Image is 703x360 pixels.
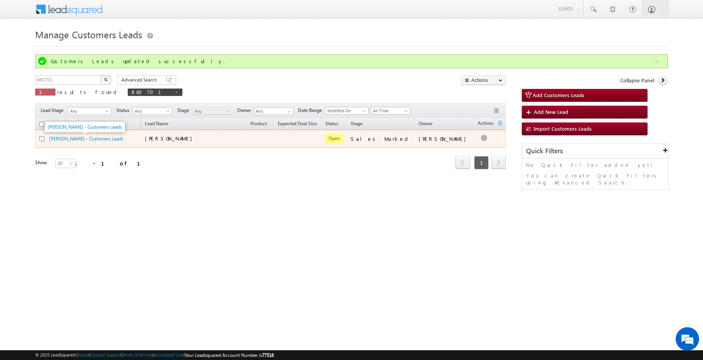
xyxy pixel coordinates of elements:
span: Owner [237,107,254,114]
span: Any [133,108,170,115]
span: Advanced Search [121,76,159,83]
span: Status [116,107,132,114]
span: Add New Lead [534,108,568,115]
span: Actions [474,119,497,129]
div: Sales Marked [351,135,411,142]
p: No Quick Filter added yet! [526,161,664,168]
span: [PERSON_NAME] [145,135,196,142]
span: 1 [39,89,52,95]
a: Status [321,119,342,129]
a: prev [455,156,470,169]
div: Minimize live chat window [128,4,147,23]
span: Collapse Panel [620,77,654,84]
span: © 2025 LeadSquared | | | | | [35,351,274,359]
a: Acceptable Use [154,352,184,357]
a: Show All Items [283,108,293,115]
a: All Time [371,107,410,115]
span: 25 [56,160,77,167]
a: Terms of Service [122,352,153,357]
span: Any [193,108,230,115]
img: Search [104,78,108,82]
div: Show [35,159,49,166]
a: Any [192,107,232,115]
input: Check all records [39,122,45,127]
span: Expected Deal Size [278,121,317,126]
span: Import Customers Leads [533,125,592,132]
p: You can create Quick Filters using Advanced Search. [526,172,664,186]
a: Any [132,107,172,115]
em: Start Chat [106,240,142,251]
div: Quick Filters [522,144,668,159]
span: Product [250,121,267,126]
a: Contact Support [90,352,121,357]
span: Date Range [298,107,325,114]
span: Stage [351,121,362,126]
span: Any [68,108,109,115]
div: [PERSON_NAME] [419,135,470,142]
a: 25 [55,159,76,168]
span: 1 [474,156,489,169]
div: 1 - 1 of 1 [74,159,150,168]
span: 860701 [132,89,171,95]
span: Modified On [325,107,366,114]
textarea: Type your message and hit 'Enter' [10,72,143,234]
div: Customers Leads updated successfully. [51,58,654,65]
span: Add Customers Leads [533,92,584,98]
span: results found [57,89,120,95]
span: prev [455,156,470,169]
span: Open [325,134,343,143]
span: Your Leadsquared Account Number is [185,352,274,358]
a: next [491,156,506,169]
input: Type to Search [254,107,294,115]
a: Expected Deal Size [274,119,321,129]
button: Actions [461,75,506,85]
span: 77516 [262,352,274,358]
a: [PERSON_NAME] - Customers Leads [48,124,122,130]
a: Any [68,107,111,115]
span: Lead Stage [41,107,66,114]
span: Manage Customers Leads [35,28,142,41]
a: Modified On [325,107,369,115]
span: Lead Name [141,119,172,129]
div: Chat with us now [41,41,131,51]
span: Owner [419,121,432,126]
img: d_60004797649_company_0_60004797649 [13,41,33,51]
a: Stage [347,119,366,129]
a: [PERSON_NAME] - Customers Leads [49,136,123,142]
span: next [491,156,506,169]
span: Stage [177,107,192,114]
span: All Time [371,107,408,114]
a: About [78,352,89,357]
